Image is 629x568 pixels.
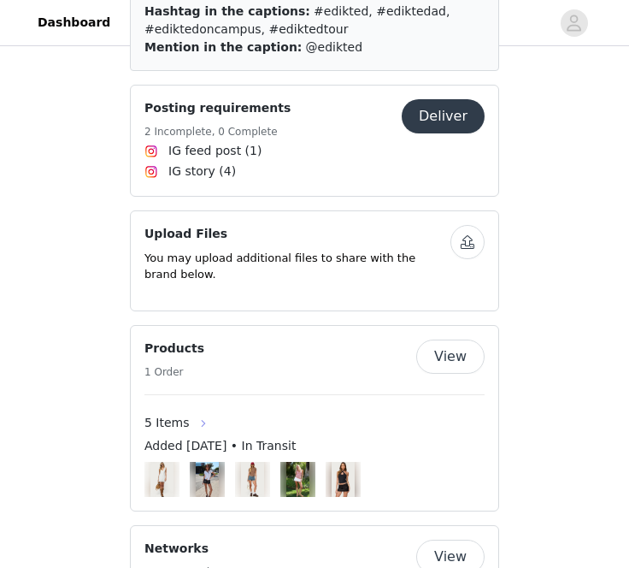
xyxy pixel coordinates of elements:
h4: Upload Files [144,225,450,243]
button: View [416,340,485,374]
span: IG feed post (1) [168,142,262,160]
span: IG story (4) [168,163,236,180]
img: Image Background Blur [280,458,315,501]
img: Halsie Ring Cut Out Halter Top [332,462,355,497]
h4: Posting requirements [144,99,291,117]
img: Shayla Ruffle Textured Mini Dress [150,462,173,497]
h4: Products [144,340,204,358]
img: Instagram Icon [144,165,158,179]
span: @edikted [306,40,363,54]
a: Dashboard [27,3,121,42]
div: Posting requirements [130,85,499,197]
p: You may upload additional files to share with the brand below. [144,250,450,283]
button: Deliver [402,99,485,133]
span: Mention in the caption: [144,40,302,54]
div: Products [130,325,499,512]
img: Studded Belt Faux Leather Micro Shorts [196,462,219,497]
a: Networks [124,3,209,42]
img: Image Background Blur [144,458,179,501]
h5: 2 Incomplete, 0 Complete [144,124,291,139]
img: Image Background Blur [326,458,361,501]
div: avatar [566,9,582,37]
span: Added [DATE] • In Transit [144,437,296,455]
img: Evan Gingham Button Up Halter Top [286,462,309,497]
h4: Networks [144,540,209,558]
img: Keinan Low Rise Denim Shorts [241,462,264,497]
img: Image Background Blur [190,458,225,501]
span: 5 Items [144,414,190,432]
span: Hashtag in the captions: [144,4,310,18]
img: Instagram Icon [144,145,158,158]
h5: 1 Order [144,364,204,380]
img: Image Background Blur [235,458,270,501]
span: #edikted, #ediktedad, #ediktedoncampus, #ediktedtour [144,4,450,36]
